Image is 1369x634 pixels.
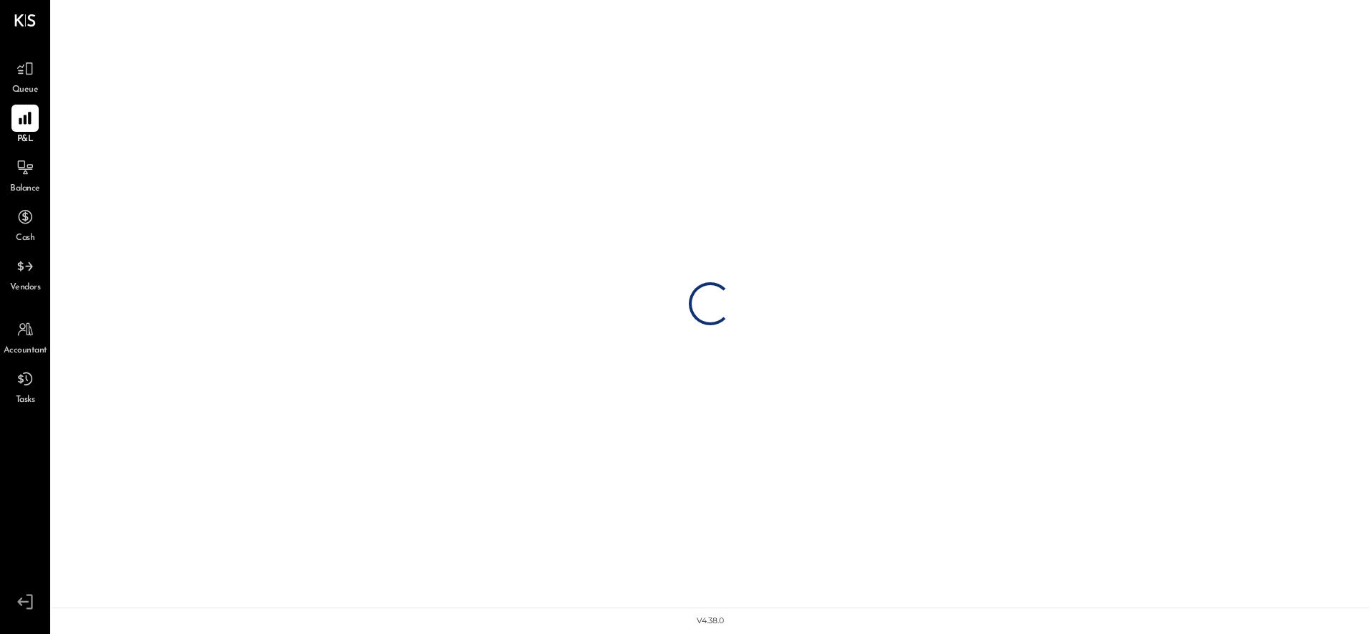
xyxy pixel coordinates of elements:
[10,183,40,196] span: Balance
[1,316,49,357] a: Accountant
[1,105,49,146] a: P&L
[12,84,39,97] span: Queue
[1,154,49,196] a: Balance
[1,55,49,97] a: Queue
[16,232,34,245] span: Cash
[4,345,47,357] span: Accountant
[1,365,49,407] a: Tasks
[10,282,41,294] span: Vendors
[17,133,34,146] span: P&L
[1,203,49,245] a: Cash
[1,253,49,294] a: Vendors
[16,394,35,407] span: Tasks
[697,615,724,627] div: v 4.38.0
